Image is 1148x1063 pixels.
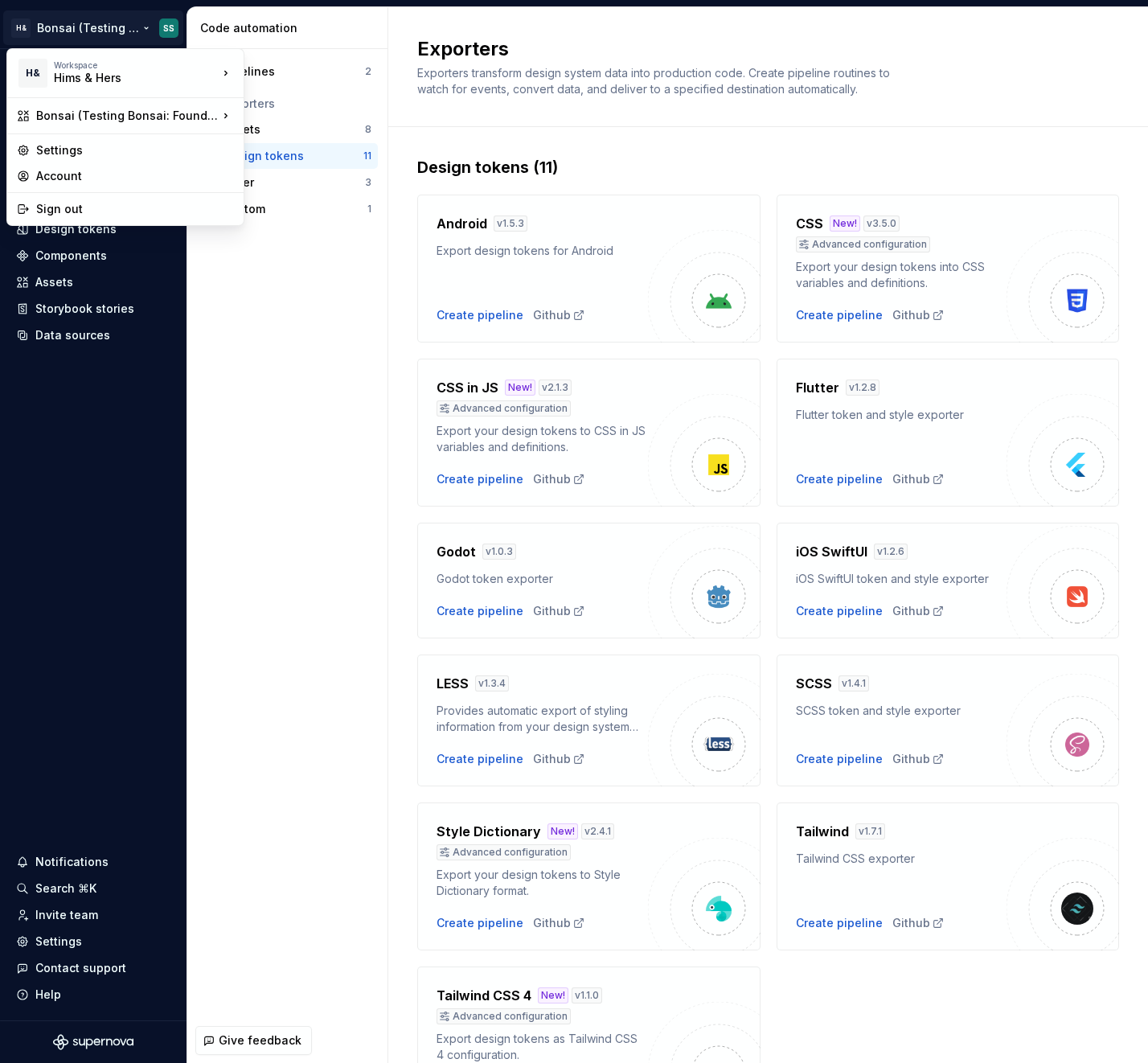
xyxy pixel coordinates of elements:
[36,142,234,158] div: Settings
[54,70,191,86] div: Hims & Hers
[36,168,234,184] div: Account
[36,108,218,124] div: Bonsai (Testing Bonsai: Foundation tokens)
[36,201,234,217] div: Sign out
[18,59,47,88] div: H&
[54,60,218,70] div: Workspace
